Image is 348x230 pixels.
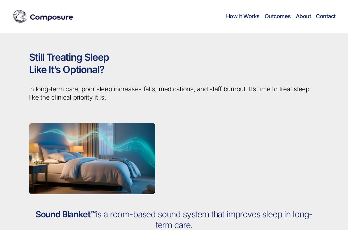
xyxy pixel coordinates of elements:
a: About [296,13,311,20]
p: In long-term care, poor sleep increases falls, medications, and staff burnout. It’s time to treat... [29,85,319,102]
nav: Horizontal [226,13,336,20]
a: How It Works [226,13,260,20]
img: Composure [12,9,74,24]
h1: Still Treating Sleep Like It’s Optional? [29,51,319,76]
a: Contact [316,13,336,20]
a: Outcomes [265,13,291,20]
